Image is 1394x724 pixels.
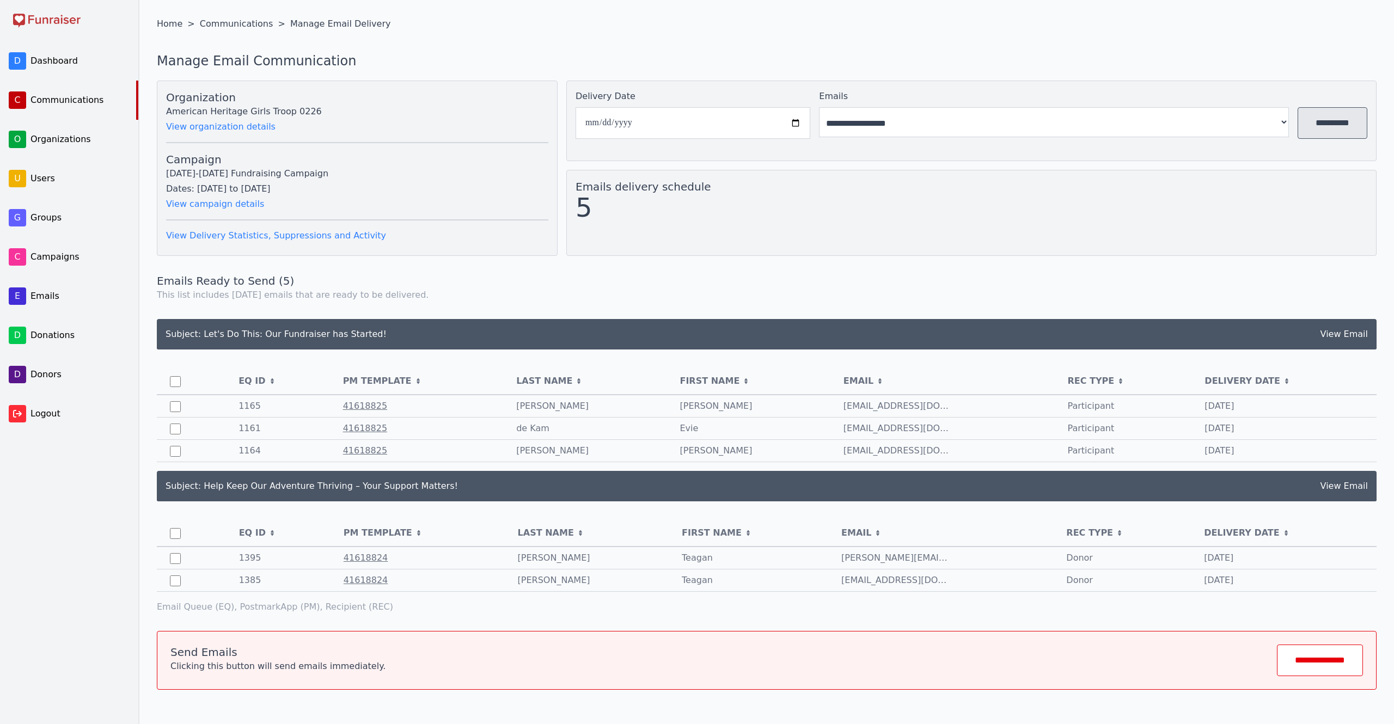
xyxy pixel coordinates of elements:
input: Toggle this checkbox. [170,424,181,434]
span: 1164 [239,444,316,457]
p: Clicking this button will send emails immediately. [170,660,386,673]
span: McConnell [516,400,625,413]
span: 1385 [239,574,317,587]
span: Teagan [682,551,791,565]
span: Organizations [30,133,127,146]
a: View Email [1320,328,1368,341]
label: Emails [819,90,1289,103]
h1: Manage Email Communication [157,52,1377,70]
a: View Email [1320,480,1368,493]
span: Sammy [680,400,788,413]
a: View Delivery Statistics, Suppressions and Activity [166,230,386,241]
span: Teagan [682,574,791,587]
input: Toggle this checkbox. [170,553,181,564]
span: Donor [1066,574,1175,587]
span: Logout [30,407,130,420]
button: PM Template [344,526,422,539]
button: Last Name [518,526,584,539]
h3: Subject: Help Keep Our Adventure Thriving – Your Support Matters! [166,480,1312,493]
span: Communications [30,94,127,107]
span: Linfoot [516,444,625,457]
p: [DATE]-[DATE] Fundraising Campaign [166,167,548,180]
label: Delivery Date [576,90,810,103]
input: Toggle this checkbox. [170,401,181,412]
span: Nelson [518,574,627,587]
a: View the Postmark Template. [343,445,387,456]
p: This list includes [DATE] emails that are ready to be delivered. [157,289,1377,302]
span: Nelson [518,551,627,565]
span: > [278,19,285,29]
h2: Organization [166,90,548,105]
span: Participant [1068,400,1177,413]
span: [DATE] [1205,445,1234,456]
button: PM Template [343,375,421,388]
span: brooke.r.smith@gmail.com [841,551,950,565]
span: Dashboard [30,54,127,68]
span: Manage Email Delivery [288,17,393,35]
nav: Breadcrumb [157,17,1377,35]
button: REC Type [1066,526,1123,539]
button: REC Type [1068,375,1124,388]
span: > [187,19,194,29]
button: First Name [680,375,749,388]
h2: Send Emails [170,645,386,660]
span: Elizabeth [680,444,788,457]
a: View the Postmark Template. [343,423,387,433]
span: Campaigns [30,250,127,263]
span: [DATE] [1205,401,1234,411]
span: 1161 [239,422,316,435]
span: Participant [1068,444,1177,457]
a: View organization details [166,121,276,132]
span: mcpris214@yahoo.com [843,400,952,413]
button: Last Name [516,375,582,388]
a: View the Postmark Template. [344,575,388,585]
span: C [9,248,26,266]
h2: Emails delivery schedule [576,179,1367,194]
span: D [9,327,26,344]
input: Toggle this checkbox. [170,575,181,586]
span: kjpanther3@gmail.com [843,444,952,457]
a: View the Postmark Template. [343,401,387,411]
span: Groups [30,211,127,224]
span: E [9,287,26,305]
span: 1165 [239,400,316,413]
span: C [9,91,26,109]
img: Funraiser logo [13,13,81,28]
button: First Name [682,526,751,539]
span: G [9,209,26,226]
span: [DATE] [1204,553,1233,563]
h3: Subject: Let's Do This: Our Fundraiser has Started! [166,328,1312,341]
span: Donors [30,368,127,381]
button: Delivery Date [1204,526,1289,539]
button: EQ ID [239,375,275,388]
a: Home [157,17,185,35]
button: Email [841,526,881,539]
button: Delivery Date [1205,375,1290,388]
span: U [9,170,26,187]
span: [DATE] [1204,575,1233,585]
span: sailboat41@hotmail.com [841,574,950,587]
span: Donor [1066,551,1175,565]
p: 5 [576,194,1367,220]
h2: Emails Ready to Send (5) [157,273,1377,289]
p: Email Queue (EQ), PostmarkApp (PM), Recipient (REC) [157,600,1377,613]
input: Toggle all checkboxes for this list of users [170,376,181,387]
a: View the Postmark Template. [344,553,388,563]
span: de Kam [516,422,625,435]
button: EQ ID [239,526,276,539]
input: Toggle this checkbox. [170,446,181,457]
button: Email [843,375,883,388]
span: Emails [30,290,127,303]
span: 1395 [239,551,317,565]
a: Communications [198,17,275,35]
span: cmm391@gmail.com [843,422,952,435]
p: American Heritage Girls Troop 0226 [166,105,548,118]
span: Participant [1068,422,1177,435]
span: Users [30,172,127,185]
input: Toggle all checkboxes for this list of users [170,528,181,539]
span: [DATE] [1205,423,1234,433]
h2: Campaign [166,152,548,167]
a: View campaign details [166,199,264,209]
p: Dates: [DATE] to [DATE] [166,182,548,195]
span: D [9,366,26,383]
